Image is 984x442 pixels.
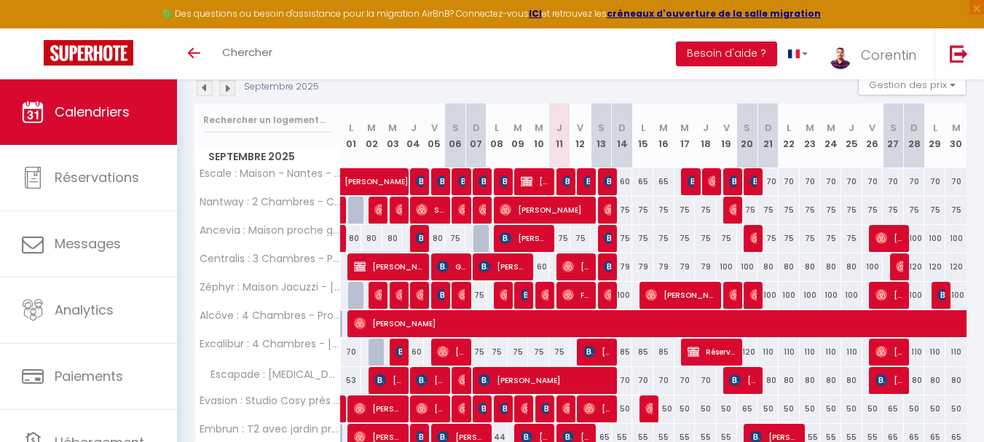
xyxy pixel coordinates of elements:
[862,168,883,195] div: 70
[904,168,925,195] div: 70
[779,197,800,224] div: 75
[757,395,779,422] div: 50
[708,167,715,195] span: [PERSON_NAME]
[820,168,841,195] div: 70
[437,167,444,195] span: [PERSON_NAME]
[676,42,777,66] button: Besoin d'aide ?
[910,121,918,135] abbr: D
[827,121,835,135] abbr: M
[945,103,967,168] th: 30
[737,339,758,366] div: 120
[800,282,821,309] div: 100
[424,225,445,252] div: 80
[341,103,362,168] th: 01
[723,121,730,135] abbr: V
[521,281,528,309] span: [PERSON_NAME]
[458,196,465,224] span: [PERSON_NAME]
[653,253,674,280] div: 79
[729,366,757,394] span: [PERSON_NAME]
[341,225,362,252] div: 80
[416,281,423,309] span: [PERSON_NAME]
[416,395,444,422] span: [PERSON_NAME]
[562,167,570,195] span: [PERSON_NAME]
[197,424,343,435] span: Embrun : T2 avec jardin près de [GEOGRAPHIC_DATA]
[779,339,800,366] div: 110
[924,339,945,366] div: 110
[535,121,543,135] abbr: M
[541,281,548,309] span: [PERSON_NAME]
[479,196,486,224] span: Laurie Saint-Picq
[861,46,916,64] span: Corentin
[716,225,737,252] div: 75
[653,225,674,252] div: 75
[195,146,340,167] span: Septembre 2025
[841,395,862,422] div: 50
[729,281,736,309] span: [PERSON_NAME]
[500,167,507,195] span: [PERSON_NAME]
[458,395,465,422] span: [PERSON_NAME]
[55,301,114,319] span: Analytics
[612,253,633,280] div: 79
[528,253,549,280] div: 60
[473,121,480,135] abbr: D
[904,197,925,224] div: 75
[618,121,626,135] abbr: D
[604,196,611,224] span: [PERSON_NAME]
[528,339,549,366] div: 75
[695,103,716,168] th: 18
[830,42,851,70] img: ...
[653,395,674,422] div: 50
[716,253,737,280] div: 100
[841,367,862,394] div: 80
[612,103,633,168] th: 14
[674,253,696,280] div: 79
[800,339,821,366] div: 110
[820,367,841,394] div: 80
[841,339,862,366] div: 110
[197,282,343,293] span: Zéphyr : Maison Jacuzzi - [GEOGRAPHIC_DATA] - Aéroport
[416,167,423,195] span: [PERSON_NAME]
[55,168,139,186] span: Réservations
[479,253,528,280] span: [PERSON_NAME]
[604,167,611,195] span: [PERSON_NAME]
[197,367,343,383] span: Escapade : [MEDICAL_DATA] Proche gare
[688,338,737,366] span: Réservée [PERSON_NAME]
[779,168,800,195] div: 70
[674,103,696,168] th: 17
[904,395,925,422] div: 50
[612,168,633,195] div: 60
[354,253,425,280] span: [PERSON_NAME]
[945,225,967,252] div: 100
[716,103,737,168] th: 19
[744,121,750,135] abbr: S
[674,367,696,394] div: 70
[612,367,633,394] div: 70
[197,168,343,179] span: Escale : Maison - Nantes - Aéroport
[800,225,821,252] div: 75
[800,168,821,195] div: 70
[529,7,542,20] strong: ICI
[570,103,591,168] th: 12
[862,395,883,422] div: 50
[841,253,862,280] div: 80
[875,281,904,309] span: [PERSON_NAME]
[875,338,904,366] span: [PERSON_NAME]
[922,376,973,431] iframe: Chat
[341,168,362,196] a: [PERSON_NAME]
[349,121,353,135] abbr: L
[500,224,549,252] span: [PERSON_NAME]
[607,7,821,20] a: créneaux d'ouverture de la salle migration
[806,121,814,135] abbr: M
[674,225,696,252] div: 75
[345,160,445,188] span: [PERSON_NAME]
[197,339,343,350] span: Excalibur : 4 Chambres - [GEOGRAPHIC_DATA] - [GEOGRAPHIC_DATA]
[904,367,925,394] div: 80
[653,339,674,366] div: 85
[528,103,549,168] th: 10
[487,103,508,168] th: 08
[757,225,779,252] div: 75
[604,253,611,280] span: Laetitia Le Mesle
[508,103,529,168] th: 09
[800,103,821,168] th: 23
